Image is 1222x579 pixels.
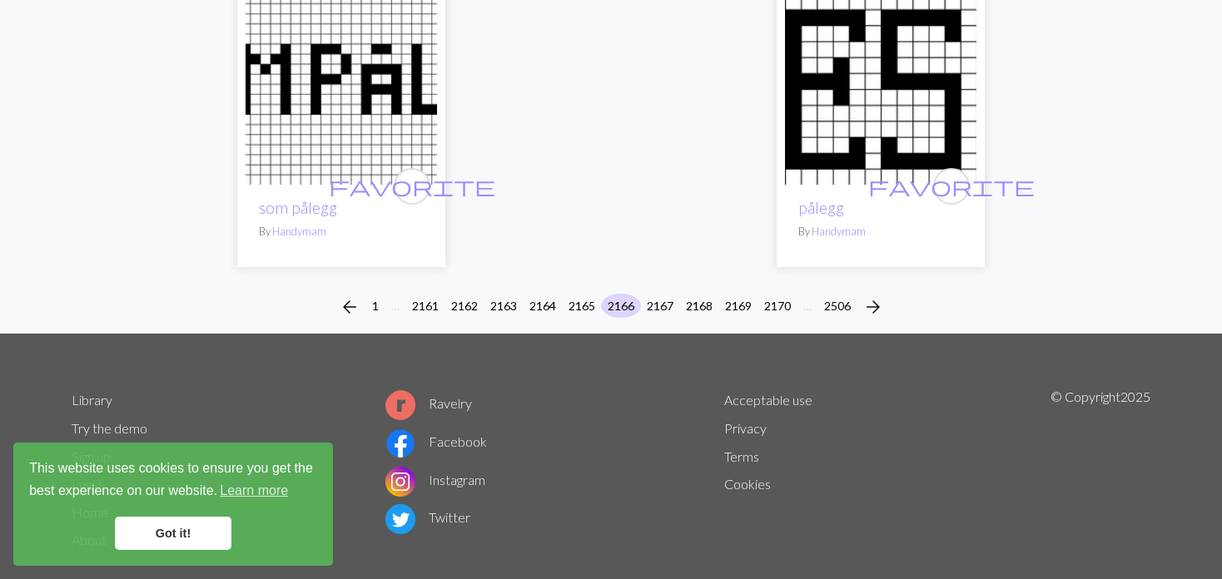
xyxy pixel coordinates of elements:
[259,224,424,240] p: By
[385,433,487,449] a: Facebook
[329,173,495,199] span: favorite
[484,294,524,318] button: 2163
[863,297,883,317] i: Next
[385,390,415,420] img: Ravelry logo
[29,458,317,503] span: This website uses cookies to ensure you get the best experience on our website.
[863,295,883,319] span: arrow_forward
[394,168,430,205] button: favourite
[857,294,890,320] button: Next
[785,79,976,95] a: pålegg
[72,392,112,408] a: Library
[340,297,360,317] i: Previous
[385,509,470,525] a: Twitter
[724,476,771,492] a: Cookies
[72,420,147,436] a: Try the demo
[817,294,857,318] button: 2506
[724,420,767,436] a: Privacy
[259,198,337,217] a: som pålegg
[933,168,970,205] button: favourite
[798,198,844,217] a: pålegg
[812,225,866,238] a: Handymam
[272,225,326,238] a: Handymam
[868,173,1035,199] span: favorite
[385,467,415,497] img: Instagram logo
[640,294,680,318] button: 2167
[1051,387,1150,555] p: © Copyright 2025
[246,79,437,95] a: som pålegg
[385,428,415,458] img: Facebook logo
[679,294,719,318] button: 2168
[445,294,484,318] button: 2162
[868,170,1035,203] i: favourite
[405,294,445,318] button: 2161
[724,392,812,408] a: Acceptable use
[562,294,602,318] button: 2165
[385,504,415,534] img: Twitter logo
[13,443,333,566] div: cookieconsent
[718,294,758,318] button: 2169
[217,478,291,503] a: learn more about cookies
[333,294,890,320] nav: Page navigation
[523,294,563,318] button: 2164
[115,517,231,550] a: dismiss cookie message
[798,224,963,240] p: By
[340,295,360,319] span: arrow_back
[329,170,495,203] i: favourite
[758,294,797,318] button: 2170
[385,472,485,487] a: Instagram
[385,395,472,411] a: Ravelry
[333,294,366,320] button: Previous
[724,448,759,464] a: Terms
[601,294,641,318] button: 2166
[365,294,385,318] button: 1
